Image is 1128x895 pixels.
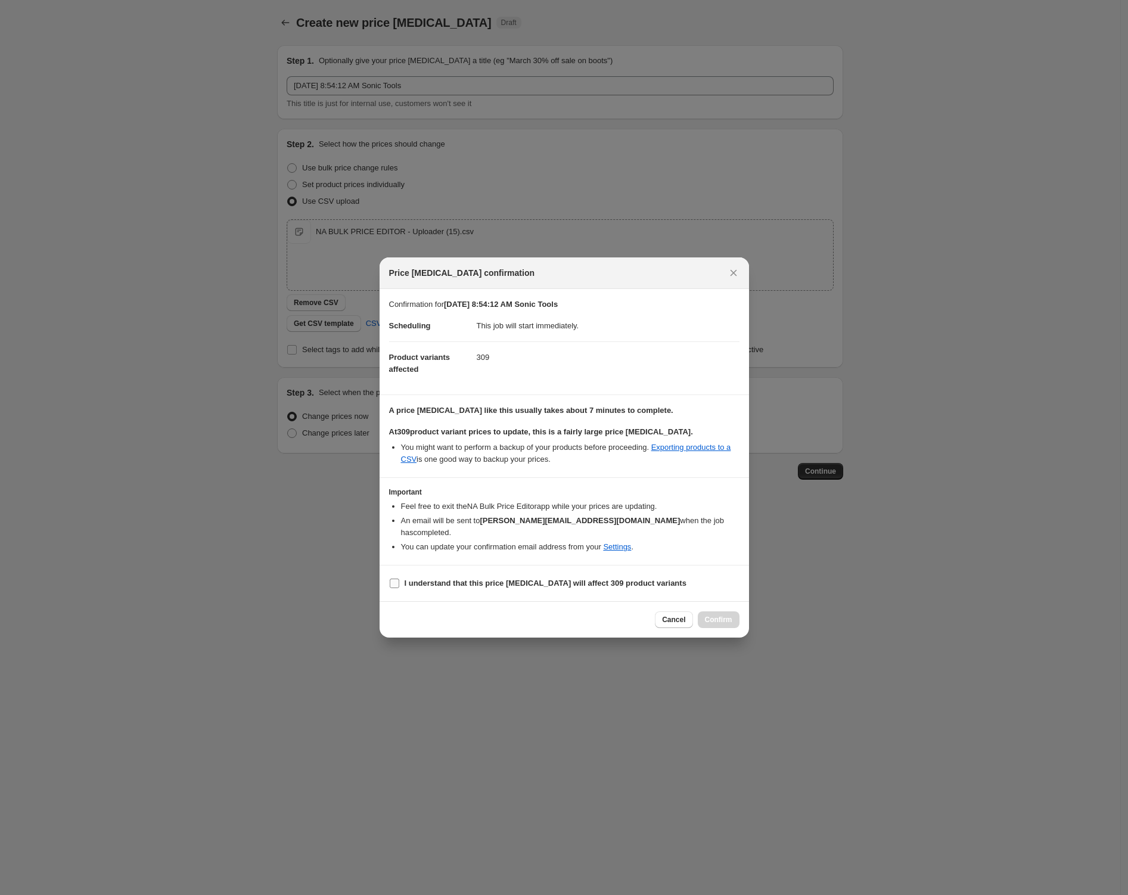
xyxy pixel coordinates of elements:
[389,353,450,374] span: Product variants affected
[389,427,693,436] b: At 309 product variant prices to update, this is a fairly large price [MEDICAL_DATA].
[725,265,742,281] button: Close
[655,611,692,628] button: Cancel
[389,321,431,330] span: Scheduling
[389,406,673,415] b: A price [MEDICAL_DATA] like this usually takes about 7 minutes to complete.
[477,310,739,341] dd: This job will start immediately.
[401,501,739,512] li: Feel free to exit the NA Bulk Price Editor app while your prices are updating.
[603,542,631,551] a: Settings
[401,515,739,539] li: An email will be sent to when the job has completed .
[444,300,558,309] b: [DATE] 8:54:12 AM Sonic Tools
[389,267,535,279] span: Price [MEDICAL_DATA] confirmation
[401,442,739,465] li: You might want to perform a backup of your products before proceeding. is one good way to backup ...
[480,516,680,525] b: [PERSON_NAME][EMAIL_ADDRESS][DOMAIN_NAME]
[401,541,739,553] li: You can update your confirmation email address from your .
[389,487,739,497] h3: Important
[405,579,686,588] b: I understand that this price [MEDICAL_DATA] will affect 309 product variants
[389,299,739,310] p: Confirmation for
[477,341,739,373] dd: 309
[662,615,685,624] span: Cancel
